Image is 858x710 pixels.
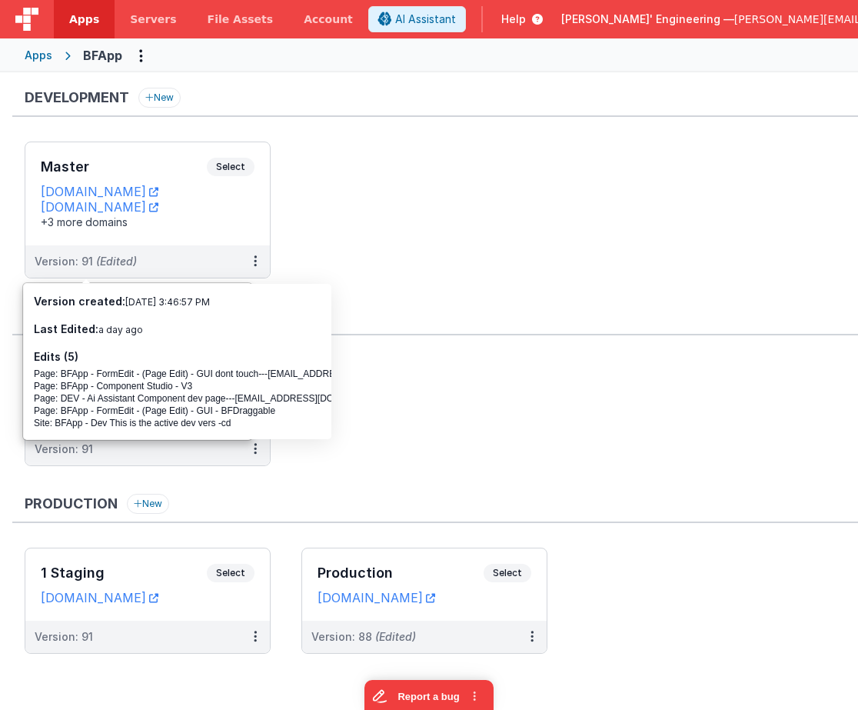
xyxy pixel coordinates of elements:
h3: Master [41,159,207,175]
div: Version: 91 [35,442,93,457]
span: [PERSON_NAME]' Engineering — [561,12,734,27]
span: [DATE] 3:46:57 PM [125,296,210,308]
span: a day ago [98,324,143,335]
span: (Edited) [375,630,416,643]
h3: Version created: [34,294,321,309]
span: Servers [130,12,176,27]
span: --- [225,393,234,404]
span: Help [501,12,526,27]
span: (Edited) [96,255,137,268]
span: Apps [69,12,99,27]
div: +3 more domains [41,215,254,230]
div: Apps [25,48,52,63]
button: AI Assistant [368,6,466,32]
a: [DOMAIN_NAME] [41,590,158,605]
a: [DOMAIN_NAME] [41,199,158,215]
div: Page: BFApp - FormEdit - (Page Edit) - GUI - BFDraggable [34,405,321,417]
a: [DOMAIN_NAME] [318,590,435,605]
h3: Last Edited: [34,322,321,337]
button: New [127,494,169,514]
span: File Assets [208,12,274,27]
a: [DOMAIN_NAME] [41,184,158,199]
span: Select [207,564,254,582]
span: Select [207,158,254,176]
div: Page: BFApp - Component Studio - V3 [34,380,321,392]
div: Version: 91 [35,629,93,645]
h3: Edits (5) [34,349,321,365]
span: AI Assistant [395,12,456,27]
div: Site: BFApp - Dev This is the active dev vers -cd [34,417,321,429]
h3: Production [318,565,484,581]
div: Page: DEV - Ai Assistant Component dev page [EMAIL_ADDRESS][DOMAIN_NAME] [34,392,321,405]
div: Version: 91 [35,254,137,269]
h3: Production [25,496,118,512]
h3: Development [25,90,129,105]
h3: 1 Staging [41,565,207,581]
span: Select [484,564,531,582]
div: Page: BFApp - FormEdit - (Page Edit) - GUI dont touch [EMAIL_ADDRESS][DOMAIN_NAME] [34,368,321,380]
div: BFApp [83,46,122,65]
div: Version: 88 [311,629,416,645]
button: Options [128,43,153,68]
span: --- [258,368,268,379]
button: New [138,88,181,108]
